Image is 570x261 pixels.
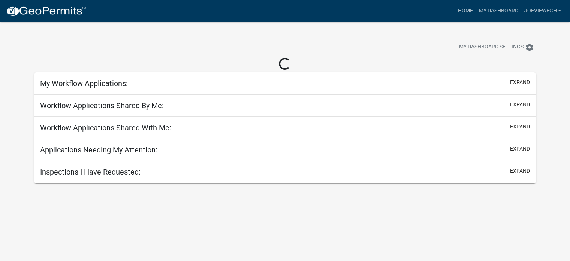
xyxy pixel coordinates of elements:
[40,101,164,110] h5: Workflow Applications Shared By Me:
[40,123,171,132] h5: Workflow Applications Shared With Me:
[455,4,476,18] a: Home
[521,4,564,18] a: JoeViewegh
[510,167,530,175] button: expand
[510,145,530,153] button: expand
[40,145,157,154] h5: Applications Needing My Attention:
[40,79,128,88] h5: My Workflow Applications:
[453,40,540,54] button: My Dashboard Settingssettings
[40,167,141,177] h5: Inspections I Have Requested:
[476,4,521,18] a: My Dashboard
[510,123,530,131] button: expand
[459,43,524,52] span: My Dashboard Settings
[525,43,534,52] i: settings
[510,101,530,109] button: expand
[510,78,530,86] button: expand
